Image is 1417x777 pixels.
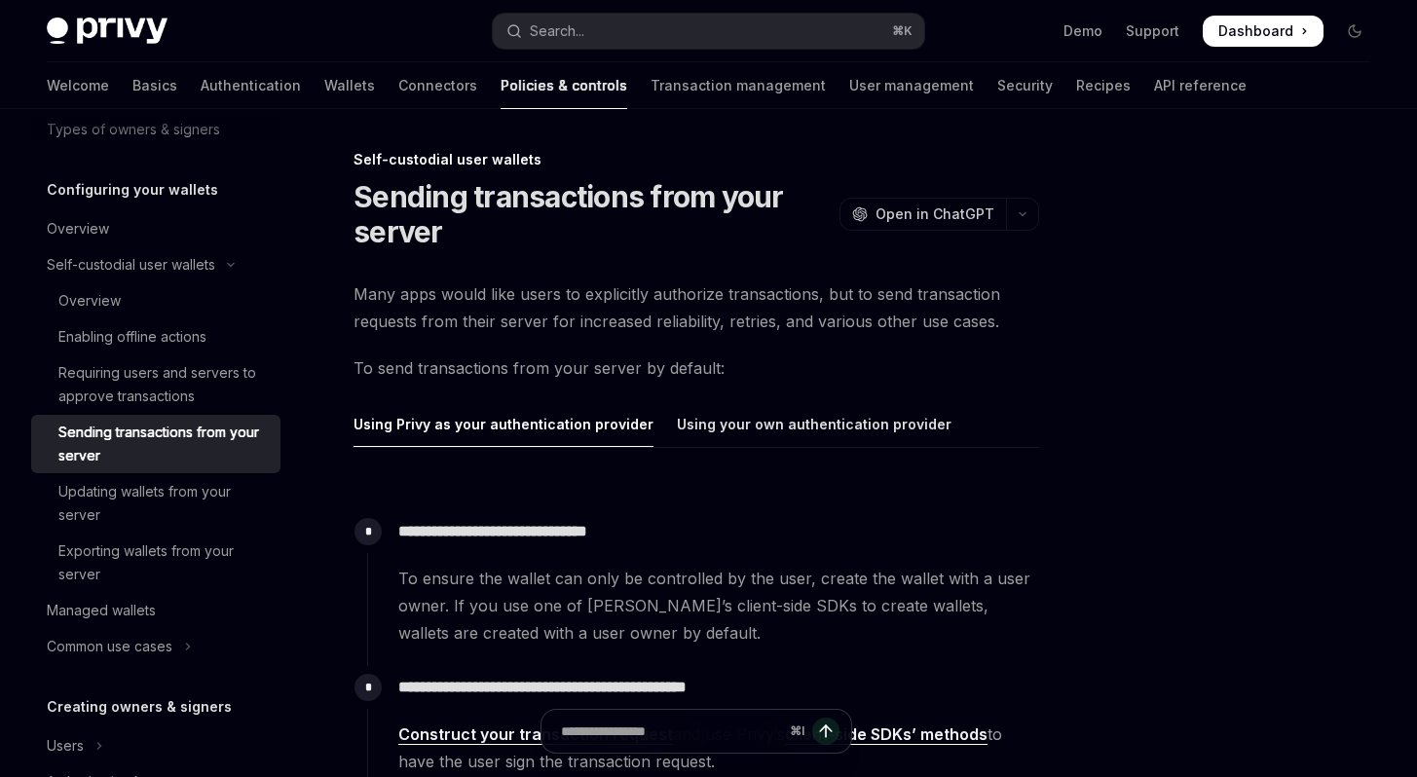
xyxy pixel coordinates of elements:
button: Toggle Common use cases section [31,629,280,664]
h5: Configuring your wallets [47,178,218,202]
div: Using your own authentication provider [677,401,951,447]
a: User management [849,62,974,109]
button: Toggle dark mode [1339,16,1370,47]
span: To send transactions from your server by default: [354,354,1039,382]
button: Toggle Self-custodial user wallets section [31,247,280,282]
div: Exporting wallets from your server [58,539,269,586]
span: Dashboard [1218,21,1293,41]
button: Open search [493,14,923,49]
a: Authentication [201,62,301,109]
button: Send message [812,718,839,745]
div: Sending transactions from your server [58,421,269,467]
h5: Creating owners & signers [47,695,232,719]
a: Transaction management [651,62,826,109]
a: Enabling offline actions [31,319,280,354]
span: Open in ChatGPT [876,204,994,224]
a: Requiring users and servers to approve transactions [31,355,280,414]
a: Sending transactions from your server [31,415,280,473]
a: Wallets [324,62,375,109]
a: Demo [1063,21,1102,41]
h1: Sending transactions from your server [354,179,832,249]
div: Using Privy as your authentication provider [354,401,653,447]
a: Security [997,62,1053,109]
button: Toggle Users section [31,728,280,763]
a: Exporting wallets from your server [31,534,280,592]
div: Overview [58,289,121,313]
div: Self-custodial user wallets [47,253,215,277]
a: Basics [132,62,177,109]
div: Managed wallets [47,599,156,622]
span: ⌘ K [892,23,913,39]
a: API reference [1154,62,1247,109]
a: Overview [31,283,280,318]
input: Ask a question... [561,710,782,753]
div: Self-custodial user wallets [354,150,1039,169]
div: Overview [47,217,109,240]
a: Welcome [47,62,109,109]
a: Dashboard [1203,16,1324,47]
a: Managed wallets [31,593,280,628]
button: Open in ChatGPT [839,198,1006,231]
a: Support [1126,21,1179,41]
img: dark logo [47,18,168,45]
div: Common use cases [47,635,172,658]
a: Policies & controls [501,62,627,109]
a: Updating wallets from your server [31,474,280,533]
span: Many apps would like users to explicitly authorize transactions, but to send transaction requests... [354,280,1039,335]
div: Search... [530,19,584,43]
a: Recipes [1076,62,1131,109]
div: Updating wallets from your server [58,480,269,527]
div: Requiring users and servers to approve transactions [58,361,269,408]
span: To ensure the wallet can only be controlled by the user, create the wallet with a user owner. If ... [398,565,1038,647]
a: Connectors [398,62,477,109]
a: Overview [31,211,280,246]
div: Enabling offline actions [58,325,206,349]
div: Users [47,734,84,758]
